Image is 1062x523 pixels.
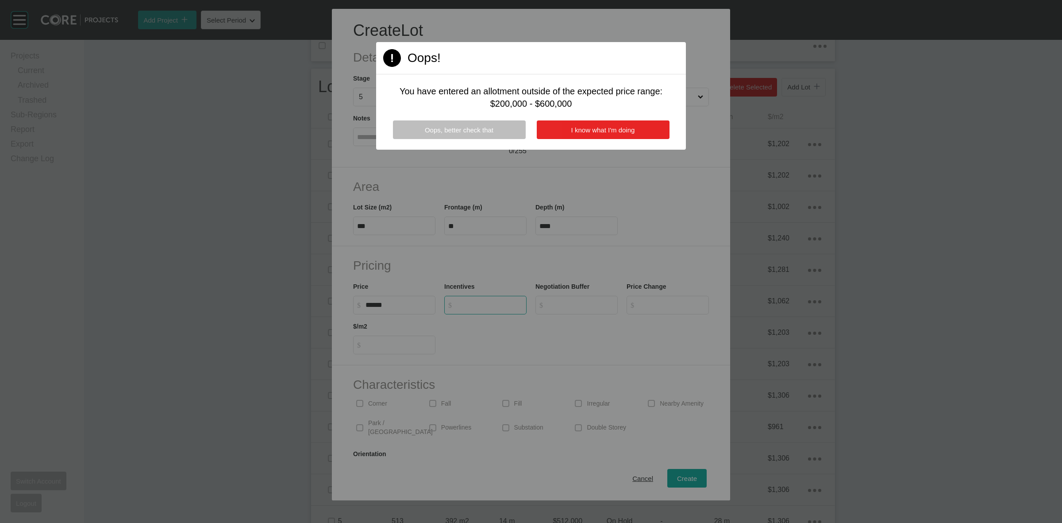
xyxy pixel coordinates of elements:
h2: Oops! [408,49,441,66]
span: Oops, better check that [425,126,493,134]
p: You have entered an allotment outside of the expected price range: $200,000 - $600,000 [397,85,665,110]
button: I know what I'm doing [537,120,670,139]
span: I know what I'm doing [571,126,635,134]
button: Oops, better check that [393,120,526,139]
